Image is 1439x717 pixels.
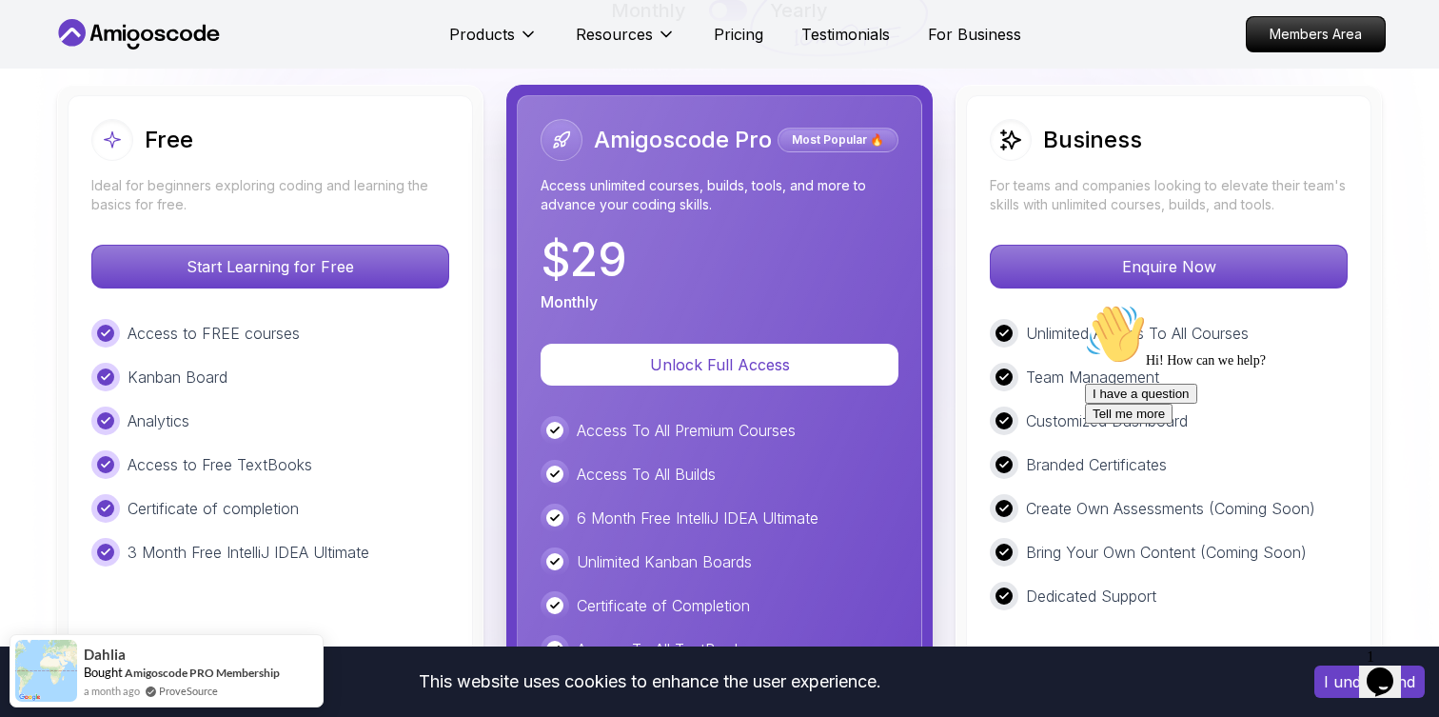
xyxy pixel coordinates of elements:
a: Start Learning for Free [91,257,449,276]
p: Branded Certificates [1026,453,1167,476]
img: provesource social proof notification image [15,640,77,702]
p: Team Management [1026,366,1159,388]
p: Enquire Now [991,246,1347,288]
div: 👋Hi! How can we help?I have a questionTell me more [8,8,350,128]
iframe: chat widget [1077,296,1420,631]
button: Tell me more [8,108,95,128]
p: Unlock Full Access [563,353,876,376]
p: Access unlimited courses, builds, tools, and more to advance your coding skills. [541,176,898,214]
h2: Amigoscode Pro [594,125,772,155]
p: Monthly [541,290,598,313]
p: $ 29 [541,237,627,283]
p: Kanban Board [128,366,227,388]
button: Accept cookies [1314,666,1425,698]
span: Bought [84,665,123,680]
iframe: chat widget [1359,641,1420,698]
p: Unlimited Access To All Courses [1026,322,1249,345]
button: I have a question [8,88,120,108]
p: Members Area [1247,17,1385,51]
h2: Free [145,125,193,155]
h2: Business [1043,125,1142,155]
p: Resources [576,23,653,46]
p: Certificate of Completion [577,594,750,617]
a: Enquire Now [990,257,1348,276]
p: Bring Your Own Content (Coming Soon) [1026,541,1307,564]
p: Certificate of completion [128,497,299,520]
span: Hi! How can we help? [8,57,188,71]
button: Unlock Full Access [541,344,898,386]
p: 6 Month Free IntelliJ IDEA Ultimate [577,507,818,529]
button: Products [449,23,538,61]
a: Amigoscode PRO Membership [125,666,280,680]
a: Testimonials [801,23,890,46]
a: For Business [928,23,1021,46]
p: Access To All Premium Courses [577,419,796,442]
p: Most Popular 🔥 [780,130,896,149]
p: Ideal for beginners exploring coding and learning the basics for free. [91,176,449,214]
img: :wave: [8,8,69,69]
a: Pricing [714,23,763,46]
p: Create Own Assessments (Coming Soon) [1026,497,1315,520]
button: Start Learning for Free [91,245,449,289]
p: Access To All TextBooks [577,638,750,661]
button: Enquire Now [990,245,1348,289]
span: Dahlia [84,647,126,663]
button: Resources [576,23,676,61]
p: Access To All Builds [577,463,716,486]
a: Unlock Full Access [541,355,898,374]
p: 3 Month Free IntelliJ IDEA Ultimate [128,541,369,564]
a: Members Area [1246,16,1386,52]
div: This website uses cookies to enhance the user experience. [14,661,1286,703]
span: a month ago [84,683,140,699]
p: Customized Dashboard [1026,409,1188,432]
a: ProveSource [159,683,218,699]
p: Products [449,23,515,46]
p: Access to FREE courses [128,322,300,345]
p: Start Learning for Free [92,246,448,288]
p: Analytics [128,409,189,432]
p: For teams and companies looking to elevate their team's skills with unlimited courses, builds, an... [990,176,1348,214]
p: Unlimited Kanban Boards [577,550,752,573]
p: Dedicated Support [1026,585,1156,607]
p: Access to Free TextBooks [128,453,312,476]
